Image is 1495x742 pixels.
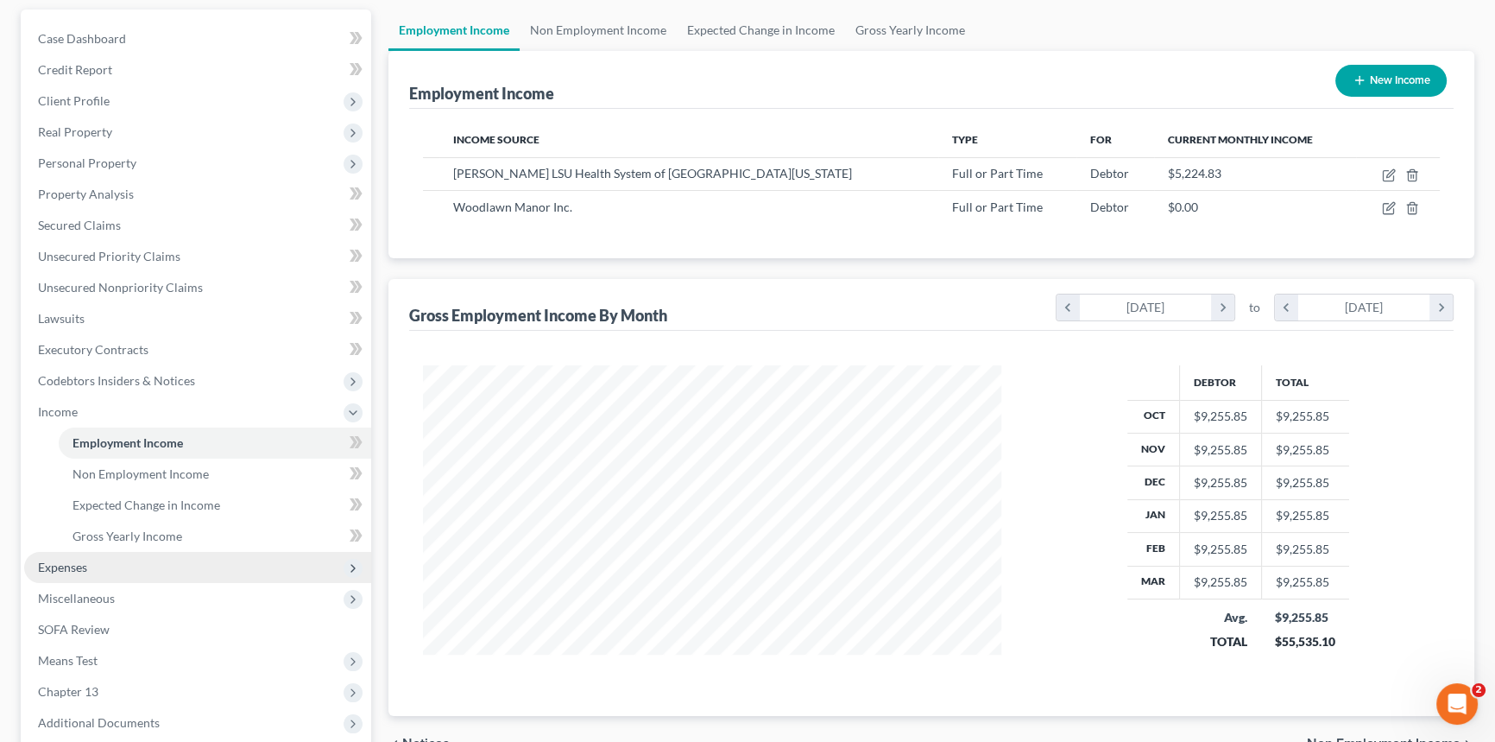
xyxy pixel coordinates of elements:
[38,622,110,637] span: SOFA Review
[388,10,520,51] a: Employment Income
[38,31,126,46] span: Case Dashboard
[1472,683,1486,697] span: 2
[677,10,845,51] a: Expected Change in Income
[845,10,975,51] a: Gross Yearly Income
[24,241,371,272] a: Unsecured Priority Claims
[1261,533,1349,566] td: $9,255.85
[1090,166,1129,181] span: Debtor
[1275,295,1298,320] i: chevron_left
[1168,133,1313,146] span: Current Monthly Income
[59,459,371,490] a: Non Employment Income
[1275,609,1335,626] div: $9,255.85
[1194,441,1247,459] div: $9,255.85
[38,311,85,326] span: Lawsuits
[38,715,160,730] span: Additional Documents
[24,303,371,334] a: Lawsuits
[24,23,371,54] a: Case Dashboard
[1436,683,1478,725] iframe: Intercom live chat
[409,305,667,326] div: Gross Employment Income By Month
[1168,200,1198,214] span: $0.00
[1194,574,1247,591] div: $9,255.85
[1057,295,1080,320] i: chevron_left
[24,179,371,210] a: Property Analysis
[1298,295,1430,320] div: [DATE]
[1429,295,1453,320] i: chevron_right
[38,249,180,263] span: Unsecured Priority Claims
[73,435,183,450] span: Employment Income
[1080,295,1212,320] div: [DATE]
[24,54,371,86] a: Credit Report
[73,466,209,481] span: Non Employment Income
[73,498,220,512] span: Expected Change in Income
[1179,365,1261,400] th: Debtor
[1168,166,1221,181] span: $5,224.83
[1193,633,1247,650] div: TOTAL
[520,10,677,51] a: Non Employment Income
[1127,499,1180,532] th: Jan
[38,280,203,295] span: Unsecured Nonpriority Claims
[1194,408,1247,425] div: $9,255.85
[1127,466,1180,499] th: Dec
[952,166,1043,181] span: Full or Part Time
[1127,533,1180,566] th: Feb
[1090,133,1112,146] span: For
[1335,65,1447,97] button: New Income
[38,342,148,357] span: Executory Contracts
[38,93,110,108] span: Client Profile
[73,529,182,543] span: Gross Yearly Income
[38,218,121,232] span: Secured Claims
[38,404,78,419] span: Income
[1211,295,1234,320] i: chevron_right
[38,62,112,77] span: Credit Report
[24,614,371,645] a: SOFA Review
[38,653,98,668] span: Means Test
[38,155,136,170] span: Personal Property
[1194,507,1247,524] div: $9,255.85
[1193,609,1247,626] div: Avg.
[1275,633,1335,650] div: $55,535.10
[409,83,554,104] div: Employment Income
[1127,433,1180,466] th: Nov
[38,684,98,699] span: Chapter 13
[453,166,852,181] span: [PERSON_NAME] LSU Health System of [GEOGRAPHIC_DATA][US_STATE]
[59,490,371,521] a: Expected Change in Income
[1261,433,1349,466] td: $9,255.85
[952,200,1043,214] span: Full or Part Time
[1261,566,1349,599] td: $9,255.85
[453,200,572,214] span: Woodlawn Manor Inc.
[1261,365,1349,400] th: Total
[1261,499,1349,532] td: $9,255.85
[1090,200,1129,214] span: Debtor
[59,521,371,552] a: Gross Yearly Income
[1194,474,1247,491] div: $9,255.85
[1261,466,1349,499] td: $9,255.85
[1249,299,1260,316] span: to
[59,428,371,459] a: Employment Income
[1127,566,1180,599] th: Mar
[38,591,115,606] span: Miscellaneous
[952,133,978,146] span: Type
[38,373,195,388] span: Codebtors Insiders & Notices
[1194,541,1247,558] div: $9,255.85
[38,124,112,139] span: Real Property
[24,272,371,303] a: Unsecured Nonpriority Claims
[24,210,371,241] a: Secured Claims
[38,560,87,574] span: Expenses
[1261,400,1349,433] td: $9,255.85
[38,187,134,201] span: Property Analysis
[1127,400,1180,433] th: Oct
[24,334,371,365] a: Executory Contracts
[453,133,539,146] span: Income Source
